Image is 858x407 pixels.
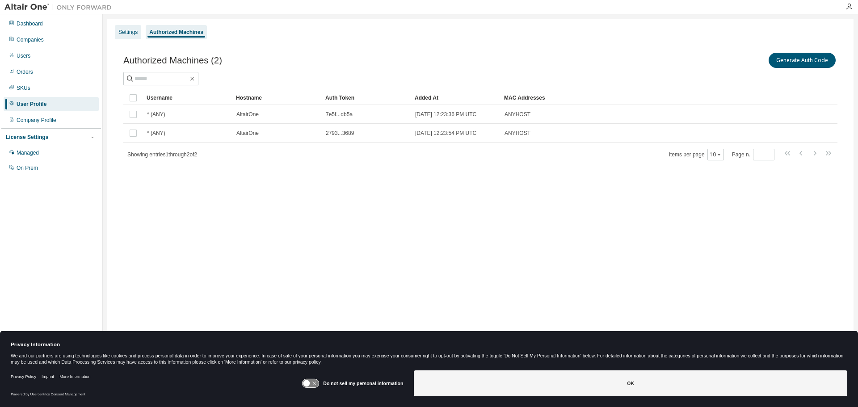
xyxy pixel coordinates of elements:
[236,91,318,105] div: Hostname
[123,55,222,66] span: Authorized Machines (2)
[149,29,203,36] div: Authorized Machines
[17,164,38,172] div: On Prem
[127,151,197,158] span: Showing entries 1 through 2 of 2
[118,29,138,36] div: Settings
[415,130,476,137] span: [DATE] 12:23:54 PM UTC
[147,91,229,105] div: Username
[669,149,724,160] span: Items per page
[4,3,116,12] img: Altair One
[236,111,259,118] span: AltairOne
[236,130,259,137] span: AltairOne
[326,130,354,137] span: 2793...3689
[769,53,836,68] button: Generate Auth Code
[17,117,56,124] div: Company Profile
[17,20,43,27] div: Dashboard
[505,130,530,137] span: ANYHOST
[6,134,48,141] div: License Settings
[325,91,408,105] div: Auth Token
[415,91,497,105] div: Added At
[17,68,33,76] div: Orders
[17,149,39,156] div: Managed
[17,36,44,43] div: Companies
[147,130,165,137] span: * (ANY)
[17,52,30,59] div: Users
[732,149,774,160] span: Page n.
[415,111,476,118] span: [DATE] 12:23:36 PM UTC
[147,111,165,118] span: * (ANY)
[504,91,744,105] div: MAC Addresses
[710,151,722,158] button: 10
[505,111,530,118] span: ANYHOST
[17,84,30,92] div: SKUs
[17,101,46,108] div: User Profile
[326,111,353,118] span: 7e5f...db5a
